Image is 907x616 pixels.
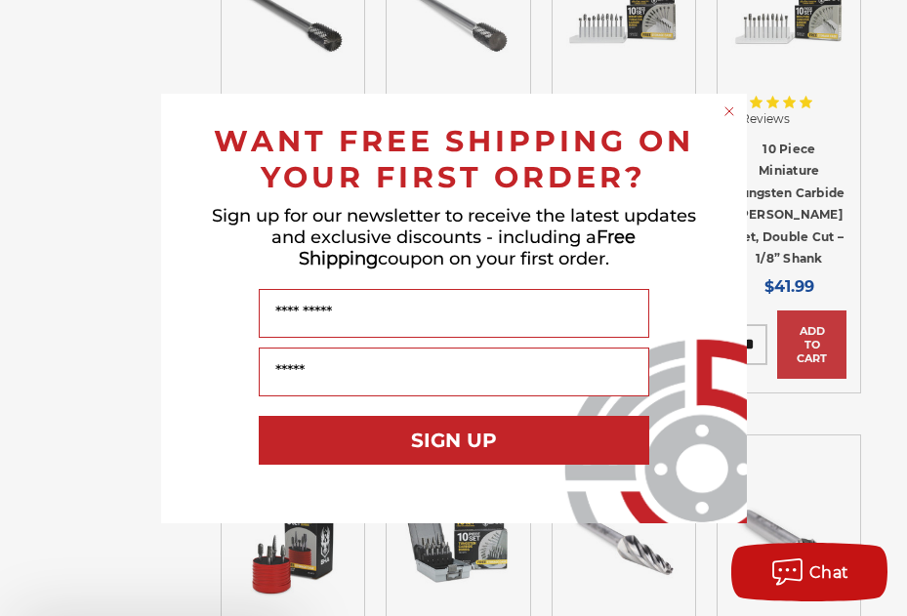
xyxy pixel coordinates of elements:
span: Chat [809,563,849,582]
button: Close dialog [720,102,739,121]
button: SIGN UP [259,416,649,465]
button: Chat [731,543,887,601]
span: WANT FREE SHIPPING ON YOUR FIRST ORDER? [214,123,694,195]
span: Free Shipping [299,226,637,269]
span: Sign up for our newsletter to receive the latest updates and exclusive discounts - including a co... [212,205,696,269]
